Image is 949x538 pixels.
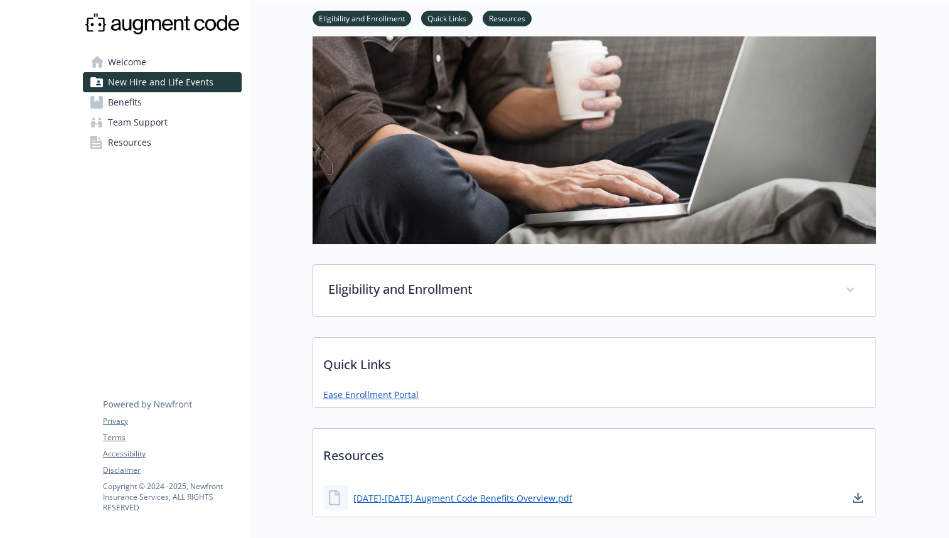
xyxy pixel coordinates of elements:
span: Team Support [108,112,168,132]
p: Copyright © 2024 - 2025 , Newfront Insurance Services, ALL RIGHTS RESERVED [103,481,241,513]
a: Terms [103,432,241,443]
p: Quick Links [313,338,876,384]
a: download document [850,490,866,505]
a: Team Support [83,112,242,132]
a: Eligibility and Enrollment [313,12,411,24]
a: New Hire and Life Events [83,72,242,92]
span: Welcome [108,52,146,72]
a: Welcome [83,52,242,72]
a: Quick Links [421,12,473,24]
span: Benefits [108,92,142,112]
a: Accessibility [103,448,241,460]
span: Resources [108,132,151,153]
a: Disclaimer [103,465,241,476]
img: new hire page banner [313,19,876,244]
a: Ease Enrollment Portal [323,388,419,401]
div: Eligibility and Enrollment [313,265,876,316]
a: Resources [483,12,532,24]
a: Benefits [83,92,242,112]
a: Privacy [103,416,241,427]
a: [DATE]-[DATE] Augment Code Benefits Overview.pdf [353,492,572,505]
a: Resources [83,132,242,153]
p: Eligibility and Enrollment [328,280,830,299]
span: New Hire and Life Events [108,72,213,92]
p: Resources [313,429,876,475]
